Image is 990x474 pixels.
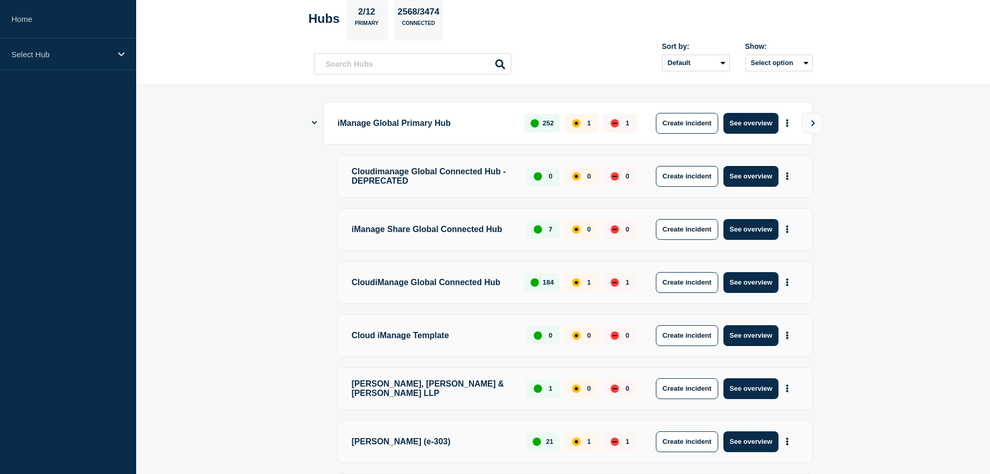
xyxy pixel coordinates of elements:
[531,278,539,287] div: up
[549,225,552,233] p: 7
[611,438,619,446] div: down
[572,438,580,446] div: affected
[534,385,542,393] div: up
[352,378,515,399] p: [PERSON_NAME], [PERSON_NAME] & [PERSON_NAME] LLP
[587,172,591,180] p: 0
[394,7,443,20] p: 2568/3474
[662,55,730,71] select: Sort by
[656,325,718,346] button: Create incident
[656,378,718,399] button: Create incident
[723,272,778,293] button: See overview
[352,325,515,346] p: Cloud iManage Template
[723,166,778,187] button: See overview
[781,113,794,133] button: More actions
[534,225,542,234] div: up
[587,278,591,286] p: 1
[572,278,580,287] div: affected
[543,278,554,286] p: 184
[626,331,629,339] p: 0
[626,278,629,286] p: 1
[781,220,794,239] button: More actions
[723,378,778,399] button: See overview
[802,113,823,134] button: View
[352,431,515,452] p: [PERSON_NAME] (e-303)
[572,385,580,393] div: affected
[549,331,552,339] p: 0
[745,42,813,50] div: Show:
[611,119,619,127] div: down
[723,325,778,346] button: See overview
[723,219,778,240] button: See overview
[338,113,513,134] p: iManage Global Primary Hub
[549,172,552,180] p: 0
[587,119,591,127] p: 1
[355,20,379,31] p: Primary
[587,225,591,233] p: 0
[626,225,629,233] p: 0
[11,50,111,59] p: Select Hub
[656,113,718,134] button: Create incident
[626,438,629,445] p: 1
[781,326,794,345] button: More actions
[352,272,513,293] p: CloudiManage Global Connected Hub
[626,172,629,180] p: 0
[587,385,591,392] p: 0
[352,166,515,187] p: Cloudimanage Global Connected Hub - DEPRECATED
[533,438,541,446] div: up
[572,172,580,181] div: affected
[354,7,379,20] p: 2/12
[572,331,580,340] div: affected
[543,119,554,127] p: 252
[531,119,539,127] div: up
[587,331,591,339] p: 0
[549,385,552,392] p: 1
[572,119,580,127] div: affected
[723,113,778,134] button: See overview
[309,11,340,26] h2: Hubs
[656,431,718,452] button: Create incident
[723,431,778,452] button: See overview
[314,53,511,74] input: Search Hubs
[626,119,629,127] p: 1
[781,273,794,292] button: More actions
[611,225,619,234] div: down
[656,219,718,240] button: Create incident
[662,42,730,50] div: Sort by:
[546,438,553,445] p: 21
[656,272,718,293] button: Create incident
[781,379,794,398] button: More actions
[402,20,435,31] p: Connected
[611,172,619,181] div: down
[781,432,794,451] button: More actions
[781,166,794,186] button: More actions
[611,331,619,340] div: down
[611,278,619,287] div: down
[656,166,718,187] button: Create incident
[626,385,629,392] p: 0
[572,225,580,234] div: affected
[312,119,317,127] button: Show Connected Hubs
[745,55,813,71] button: Select option
[611,385,619,393] div: down
[352,219,515,240] p: iManage Share Global Connected Hub
[534,331,542,340] div: up
[587,438,591,445] p: 1
[534,172,542,181] div: up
